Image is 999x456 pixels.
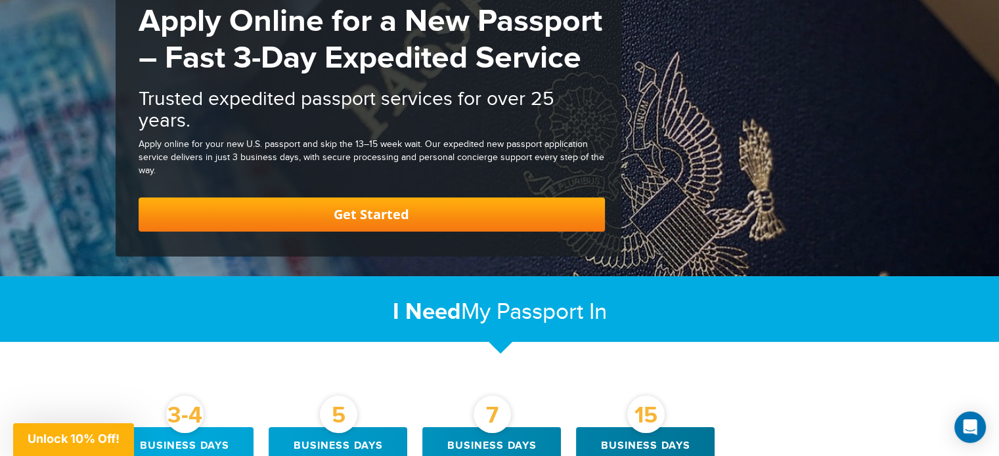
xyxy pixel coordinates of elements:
[320,396,357,433] div: 5
[28,432,120,446] span: Unlock 10% Off!
[139,138,605,178] div: Apply online for your new U.S. passport and skip the 13–15 week wait. Our expedited new passport ...
[13,423,134,456] div: Unlock 10% Off!
[627,396,665,433] div: 15
[954,411,986,443] div: Open Intercom Messenger
[139,197,605,232] a: Get Started
[393,298,461,326] strong: I Need
[116,298,884,326] h2: My
[497,299,607,325] span: Passport In
[139,3,602,77] strong: Apply Online for a New Passport – Fast 3-Day Expedited Service
[139,89,605,132] h2: Trusted expedited passport services for over 25 years.
[474,396,511,433] div: 7
[166,396,204,433] div: 3-4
